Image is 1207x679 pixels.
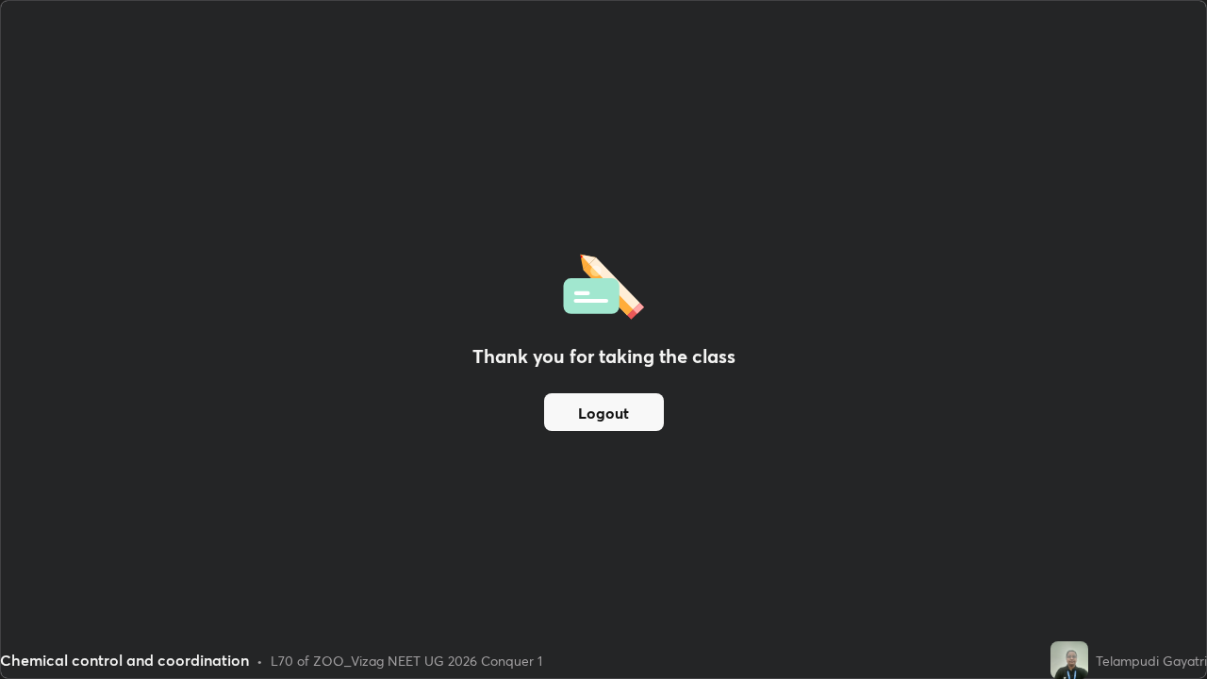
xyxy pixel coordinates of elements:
[544,393,664,431] button: Logout
[472,342,736,371] h2: Thank you for taking the class
[1050,641,1088,679] img: 06370376e3c44778b92783d89618c6a2.jpg
[271,651,542,671] div: L70 of ZOO_Vizag NEET UG 2026 Conquer 1
[1096,651,1207,671] div: Telampudi Gayatri
[563,248,644,320] img: offlineFeedback.1438e8b3.svg
[256,651,263,671] div: •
